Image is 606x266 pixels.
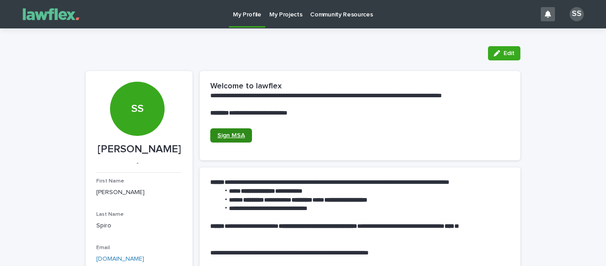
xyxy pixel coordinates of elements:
p: [PERSON_NAME] [96,188,182,197]
h2: Welcome to lawflex [210,82,282,91]
span: Last Name [96,212,124,217]
span: Edit [504,50,515,56]
span: Sign MSA [217,132,245,139]
p: Spiro [96,221,182,230]
p: - [96,159,178,167]
div: SS [570,7,584,21]
p: [PERSON_NAME] [96,143,182,156]
a: Sign MSA [210,128,252,143]
span: Email [96,245,110,250]
button: Edit [488,46,520,60]
div: SS [110,48,164,115]
img: Gnvw4qrBSHOAfo8VMhG6 [18,5,84,23]
span: First Name [96,179,124,184]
